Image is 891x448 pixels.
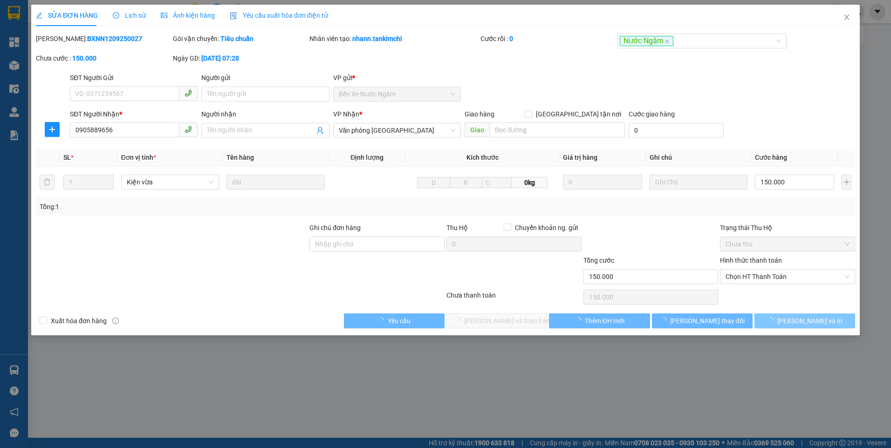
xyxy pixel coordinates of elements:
[726,237,850,251] span: Chưa thu
[777,316,843,326] span: [PERSON_NAME] và In
[201,54,239,62] b: [DATE] 07:28
[230,12,237,20] img: icon
[112,318,119,324] span: info-circle
[47,316,110,326] span: Xuất hóa đơn hàng
[63,154,71,161] span: SL
[70,109,198,119] div: SĐT Người Nhận
[842,175,851,190] button: plus
[660,317,670,324] span: loading
[127,175,214,189] span: Kiện vừa
[585,316,624,326] span: Thêm ĐH mới
[755,154,787,161] span: Cước hàng
[629,123,724,138] input: Cước giao hàng
[230,12,328,19] span: Yêu cầu xuất hóa đơn điện tử
[121,154,156,161] span: Đơn vị tính
[45,122,60,137] button: plus
[45,126,59,133] span: plus
[767,317,777,324] span: loading
[352,35,402,42] b: nhann.tankimchi
[652,313,753,328] button: [PERSON_NAME] thay đổi
[480,34,616,44] div: Cước rồi :
[465,110,494,118] span: Giao hàng
[532,109,625,119] span: [GEOGRAPHIC_DATA] tận nơi
[834,5,860,31] button: Close
[113,12,146,19] span: Lịch sử
[620,36,673,47] span: Nước Ngầm
[350,154,384,161] span: Định lượng
[36,53,171,63] div: Chưa cước :
[173,53,308,63] div: Ngày GD:
[226,175,325,190] input: VD: Bàn, Ghế
[512,177,548,188] span: 0kg
[563,175,642,190] input: 0
[650,175,748,190] input: Ghi Chú
[309,224,361,231] label: Ghi chú đơn hàng
[563,154,597,161] span: Giá trị hàng
[417,177,450,188] input: D
[333,110,359,118] span: VP Nhận
[466,154,499,161] span: Kích thước
[70,73,198,83] div: SĐT Người Gửi
[226,154,254,161] span: Tên hàng
[333,73,461,83] div: VP gửi
[87,35,142,42] b: BXNN1209250027
[173,34,308,44] div: Gói vận chuyển:
[36,12,42,19] span: edit
[388,316,411,326] span: Yêu cầu
[446,313,547,328] button: [PERSON_NAME] và Giao hàng
[450,177,483,188] input: R
[726,270,850,284] span: Chọn HT Thanh Toán
[754,313,855,328] button: [PERSON_NAME] và In
[339,87,455,101] span: Bến Xe Nước Ngầm
[489,122,625,137] input: Dọc đường
[309,34,479,44] div: Nhân viên tạo:
[220,35,254,42] b: Tiêu chuẩn
[720,257,782,264] label: Hình thức thanh toán
[201,73,329,83] div: Người gửi
[646,149,752,167] th: Ghi chú
[843,14,850,21] span: close
[40,175,55,190] button: delete
[161,12,167,19] span: picture
[185,89,192,97] span: phone
[445,290,583,306] div: Chưa thanh toán
[509,35,513,42] b: 0
[583,257,614,264] span: Tổng cước
[339,123,455,137] span: Văn phòng Đà Nẵng
[36,34,171,44] div: [PERSON_NAME]:
[629,110,675,118] label: Cước giao hàng
[201,109,329,119] div: Người nhận
[665,39,670,44] span: close
[549,313,650,328] button: Thêm ĐH mới
[720,223,855,233] div: Trạng thái Thu Hộ
[377,317,388,324] span: loading
[316,127,324,134] span: user-add
[465,122,489,137] span: Giao
[670,316,745,326] span: [PERSON_NAME] thay đổi
[482,177,512,188] input: C
[344,313,445,328] button: Yêu cầu
[40,202,344,212] div: Tổng: 1
[511,223,582,233] span: Chuyển khoản ng. gửi
[575,317,585,324] span: loading
[161,12,215,19] span: Ảnh kiện hàng
[309,237,445,251] input: Ghi chú đơn hàng
[446,224,468,231] span: Thu Hộ
[113,12,119,19] span: clock-circle
[36,12,98,19] span: SỬA ĐƠN HÀNG
[185,126,192,133] span: phone
[72,54,96,62] b: 150.000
